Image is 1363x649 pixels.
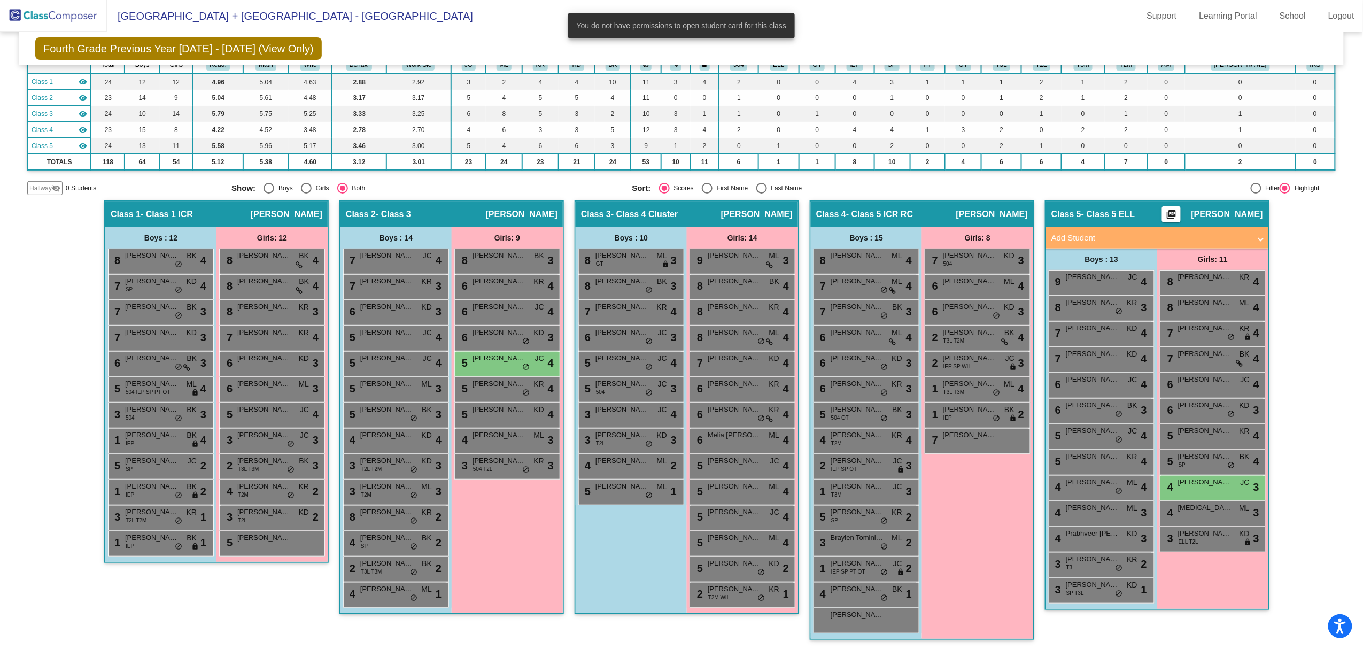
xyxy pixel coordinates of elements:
span: 8 [817,254,826,266]
span: - Class 4 Cluster [611,209,678,220]
td: 4 [451,122,486,138]
td: 5 [522,106,559,122]
td: 3 [661,106,691,122]
td: 2 [981,138,1021,154]
td: 3 [945,122,981,138]
td: 0 [758,90,799,106]
td: 4 [945,154,981,170]
mat-icon: visibility [79,78,87,86]
span: [PERSON_NAME] [1066,272,1119,282]
td: 0 [1148,74,1185,90]
div: Filter [1261,183,1280,193]
mat-radio-group: Select an option [632,183,1025,194]
td: 0 [1148,122,1185,138]
span: Show: [231,183,255,193]
td: Erika Emmons - Class 3 [28,90,91,106]
span: Class 3 [32,109,53,119]
td: 12 [631,122,661,138]
td: 1 [799,106,835,122]
td: 1 [719,106,758,122]
td: 10 [125,106,159,122]
td: 2 [1021,74,1062,90]
td: 0 [1148,154,1185,170]
span: KR [422,276,432,287]
span: BK [187,250,197,261]
td: 4.60 [289,154,332,170]
td: 8 [486,106,522,122]
td: 0 [1296,138,1335,154]
div: Boys : 13 [1046,249,1157,270]
td: 3 [559,106,595,122]
td: 0 [1062,106,1104,122]
td: 1 [661,138,691,154]
td: 1 [945,74,981,90]
span: 8 [459,254,468,266]
td: 1 [1185,122,1296,138]
span: [PERSON_NAME] [708,250,761,261]
td: 0 [1296,106,1335,122]
span: You do not have permissions to open student card for this class [577,20,787,31]
span: JC [1128,272,1137,283]
mat-icon: visibility [79,126,87,134]
td: 3.33 [332,106,386,122]
div: Boys [274,183,293,193]
span: Class 4 [816,209,846,220]
td: 3.17 [332,90,386,106]
td: 2 [595,106,631,122]
td: 5.58 [193,138,243,154]
span: Class 1 [111,209,141,220]
span: [PERSON_NAME] [PERSON_NAME] [943,250,996,261]
span: BK [299,276,309,287]
div: Girls: 9 [452,227,563,249]
td: 6 [981,154,1021,170]
span: [PERSON_NAME] [360,250,414,261]
td: 1 [1105,106,1148,122]
td: 10 [874,154,910,170]
td: 0 [945,106,981,122]
div: Girls: 14 [687,227,798,249]
span: GT [596,260,603,268]
td: TOTALS [28,154,91,170]
td: 24 [91,106,125,122]
div: Girls: 12 [216,227,328,249]
td: 0 [1105,138,1148,154]
td: 0 [1296,90,1335,106]
td: 23 [522,154,559,170]
span: [PERSON_NAME] [708,276,761,287]
span: 3 [548,252,554,268]
td: 1 [981,74,1021,90]
td: 6 [486,122,522,138]
td: 2.70 [386,122,452,138]
div: Last Name [767,183,802,193]
td: 5.12 [193,154,243,170]
td: 5.04 [243,74,289,90]
span: lock [662,260,669,269]
td: 0 [1296,154,1335,170]
td: 0 [874,106,910,122]
td: 14 [125,90,159,106]
td: 5.61 [243,90,289,106]
td: 0 [1185,138,1296,154]
td: 23 [91,90,125,106]
td: 4.63 [289,74,332,90]
td: 64 [125,154,159,170]
span: - Class 1 ICR [141,209,193,220]
span: Class 1 [32,77,53,87]
td: 1 [1062,90,1104,106]
td: 1 [910,74,946,90]
mat-icon: visibility [79,110,87,118]
td: 0 [1185,90,1296,106]
td: 0 [835,138,874,154]
span: [PERSON_NAME] [125,276,179,287]
td: 0 [799,122,835,138]
span: 4 [906,252,912,268]
td: 0 [1148,138,1185,154]
span: [PERSON_NAME] [473,250,526,261]
td: 21 [559,154,595,170]
td: 10 [661,154,691,170]
span: 4 [1141,274,1147,290]
td: Tricia Rutherford - Class 5 ICR RC [28,122,91,138]
td: 12 [125,74,159,90]
td: 9 [160,90,193,106]
td: 24 [91,74,125,90]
